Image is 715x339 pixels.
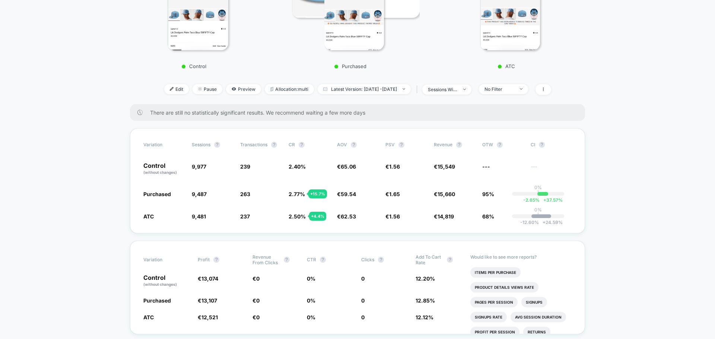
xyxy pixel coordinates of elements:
[470,312,507,322] li: Signups Rate
[252,314,260,320] span: €
[193,84,222,94] span: Pause
[341,191,356,197] span: 59.54
[534,185,542,190] p: 0%
[198,87,202,91] img: end
[361,257,374,262] span: Clicks
[299,142,305,148] button: ?
[256,275,260,282] span: 0
[307,297,315,304] span: 0 %
[470,327,519,337] li: Profit Per Session
[537,190,539,196] p: |
[256,297,260,304] span: 0
[378,257,384,263] button: ?
[198,257,210,262] span: Profit
[520,220,539,225] span: -12.60 %
[320,257,326,263] button: ?
[482,191,494,197] span: 95%
[130,63,258,69] p: Control
[531,164,572,175] span: ---
[447,257,453,263] button: ?
[434,142,452,147] span: Revenue
[416,254,443,265] span: Add To Cart Rate
[543,197,546,203] span: +
[361,314,365,320] span: 0
[543,220,546,225] span: +
[337,163,356,170] span: €
[434,213,454,220] span: €
[198,275,218,282] span: €
[482,163,490,170] span: ---
[531,142,572,148] span: CI
[434,163,455,170] span: €
[484,86,514,92] div: No Filter
[252,275,260,282] span: €
[403,88,405,90] img: end
[337,142,347,147] span: AOV
[150,109,570,116] span: There are still no statistically significant results. We recommend waiting a few more days
[143,254,184,265] span: Variation
[226,84,261,94] span: Preview
[192,142,210,147] span: Sessions
[201,314,218,320] span: 12,521
[416,314,433,320] span: 12.12 %
[143,314,154,320] span: ATC
[428,87,458,92] div: sessions with impression
[389,213,400,220] span: 1.56
[143,275,190,287] p: Control
[164,84,189,94] span: Edit
[341,163,356,170] span: 65.06
[438,213,454,220] span: 14,819
[240,213,250,220] span: 237
[198,297,217,304] span: €
[214,142,220,148] button: ?
[289,213,306,220] span: 2.50 %
[307,275,315,282] span: 0 %
[438,191,455,197] span: 15,660
[170,87,174,91] img: edit
[534,207,542,212] p: 0%
[143,282,177,287] span: (without changes)
[540,197,563,203] span: 37.57 %
[482,213,494,220] span: 68%
[307,314,315,320] span: 0 %
[456,142,462,148] button: ?
[389,163,400,170] span: 1.56
[143,142,184,148] span: Variation
[520,88,522,90] img: end
[361,275,365,282] span: 0
[289,163,306,170] span: 2.40 %
[289,142,295,147] span: CR
[284,257,290,263] button: ?
[252,297,260,304] span: €
[442,63,570,69] p: ATC
[143,213,154,220] span: ATC
[470,267,521,278] li: Items Per Purchase
[539,220,563,225] span: 24.59 %
[337,191,356,197] span: €
[289,191,305,197] span: 2.77 %
[192,191,207,197] span: 9,487
[307,257,316,262] span: CTR
[143,297,171,304] span: Purchased
[213,257,219,263] button: ?
[341,213,356,220] span: 62.53
[201,297,217,304] span: 13,107
[385,163,400,170] span: €
[240,191,250,197] span: 263
[351,142,357,148] button: ?
[511,312,566,322] li: Avg Session Duration
[192,163,206,170] span: 9,977
[309,212,326,221] div: + 4.4 %
[497,142,503,148] button: ?
[385,142,395,147] span: PSV
[385,213,400,220] span: €
[240,163,250,170] span: 239
[438,163,455,170] span: 15,549
[361,297,365,304] span: 0
[537,212,539,218] p: |
[470,297,518,307] li: Pages Per Session
[470,282,538,292] li: Product Details Views Rate
[523,327,550,337] li: Returns
[416,275,435,282] span: 12.20 %
[265,84,314,94] span: Allocation: multi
